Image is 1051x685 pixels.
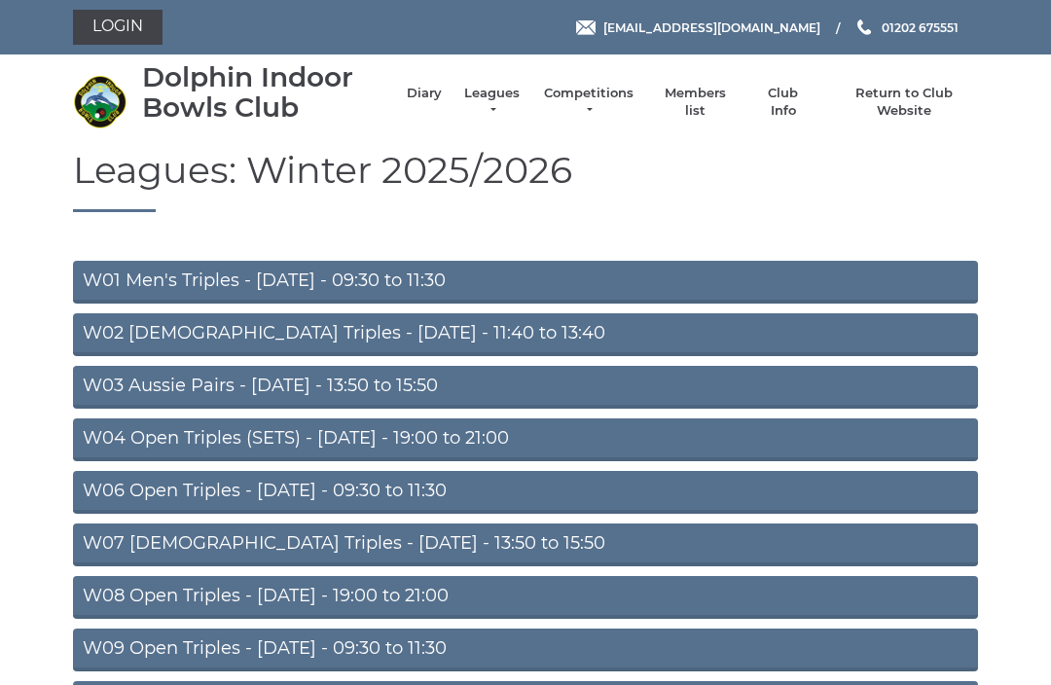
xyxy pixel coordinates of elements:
[73,523,978,566] a: W07 [DEMOGRAPHIC_DATA] Triples - [DATE] - 13:50 to 15:50
[854,18,959,37] a: Phone us 01202 675551
[73,261,978,304] a: W01 Men's Triples - [DATE] - 09:30 to 11:30
[73,366,978,409] a: W03 Aussie Pairs - [DATE] - 13:50 to 15:50
[73,75,127,128] img: Dolphin Indoor Bowls Club
[73,150,978,213] h1: Leagues: Winter 2025/2026
[603,19,820,34] span: [EMAIL_ADDRESS][DOMAIN_NAME]
[882,19,959,34] span: 01202 675551
[461,85,523,120] a: Leagues
[576,20,596,35] img: Email
[73,471,978,514] a: W06 Open Triples - [DATE] - 09:30 to 11:30
[73,10,163,45] a: Login
[576,18,820,37] a: Email [EMAIL_ADDRESS][DOMAIN_NAME]
[755,85,812,120] a: Club Info
[142,62,387,123] div: Dolphin Indoor Bowls Club
[542,85,635,120] a: Competitions
[73,313,978,356] a: W02 [DEMOGRAPHIC_DATA] Triples - [DATE] - 11:40 to 13:40
[654,85,735,120] a: Members list
[73,418,978,461] a: W04 Open Triples (SETS) - [DATE] - 19:00 to 21:00
[73,576,978,619] a: W08 Open Triples - [DATE] - 19:00 to 21:00
[831,85,978,120] a: Return to Club Website
[857,19,871,35] img: Phone us
[73,629,978,671] a: W09 Open Triples - [DATE] - 09:30 to 11:30
[407,85,442,102] a: Diary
